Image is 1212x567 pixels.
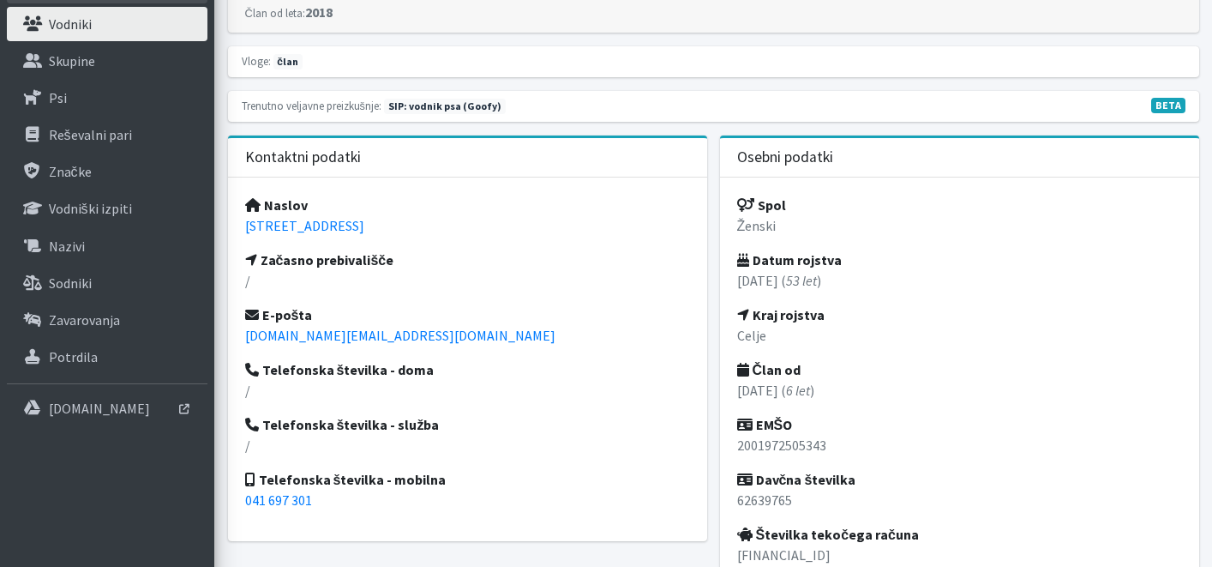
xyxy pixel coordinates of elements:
small: Trenutno veljavne preizkušnje: [242,99,381,112]
p: Zavarovanja [49,311,120,329]
em: 6 let [786,382,810,399]
span: V fazi razvoja [1151,98,1185,113]
strong: Naslov [245,196,308,214]
a: Sodniki [7,266,207,300]
p: Sodniki [49,274,92,292]
p: Potrdila [49,348,98,365]
a: 041 697 301 [245,492,312,509]
a: Vodniki [7,7,207,41]
strong: E-pošta [245,306,313,323]
p: Nazivi [49,238,85,255]
strong: Član od [737,361,801,378]
a: Potrdila [7,340,207,374]
strong: EMŠO [737,416,793,433]
strong: Začasno prebivališče [245,251,394,268]
a: Skupine [7,44,207,78]
a: [DOMAIN_NAME] [7,391,207,425]
strong: Datum rojstva [737,251,842,268]
p: [DATE] ( ) [737,380,1182,401]
em: 53 let [786,272,817,289]
a: Zavarovanja [7,303,207,337]
span: Naslednja preizkušnja: jesen 2025 [384,99,506,114]
p: / [245,380,690,401]
p: Vodniki [49,15,92,33]
a: Nazivi [7,229,207,263]
strong: Telefonska številka - mobilna [245,471,447,488]
small: Član od leta: [245,6,305,20]
strong: Spol [737,196,786,214]
p: / [245,435,690,455]
a: Psi [7,81,207,115]
p: / [245,270,690,291]
p: 2001972505343 [737,435,1182,455]
strong: 2018 [245,3,333,21]
p: Značke [49,163,92,180]
a: Reševalni pari [7,118,207,152]
p: Ženski [737,215,1182,236]
strong: Kraj rojstva [737,306,825,323]
span: član [273,54,303,69]
p: Vodniški izpiti [49,200,132,217]
a: [DOMAIN_NAME][EMAIL_ADDRESS][DOMAIN_NAME] [245,327,555,344]
p: Celje [737,325,1182,346]
p: Skupine [49,52,95,69]
small: Vloge: [242,54,271,68]
strong: Telefonska številka - služba [245,416,440,433]
h3: Osebni podatki [737,148,833,166]
strong: Telefonska številka - doma [245,361,435,378]
p: [DATE] ( ) [737,270,1182,291]
a: [STREET_ADDRESS] [245,217,364,234]
p: 62639765 [737,490,1182,510]
p: Reševalni pari [49,126,132,143]
strong: Davčna številka [737,471,856,488]
p: Psi [49,89,67,106]
p: [DOMAIN_NAME] [49,400,150,417]
a: Značke [7,154,207,189]
h3: Kontaktni podatki [245,148,361,166]
a: Vodniški izpiti [7,191,207,226]
strong: Številka tekočega računa [737,526,919,543]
